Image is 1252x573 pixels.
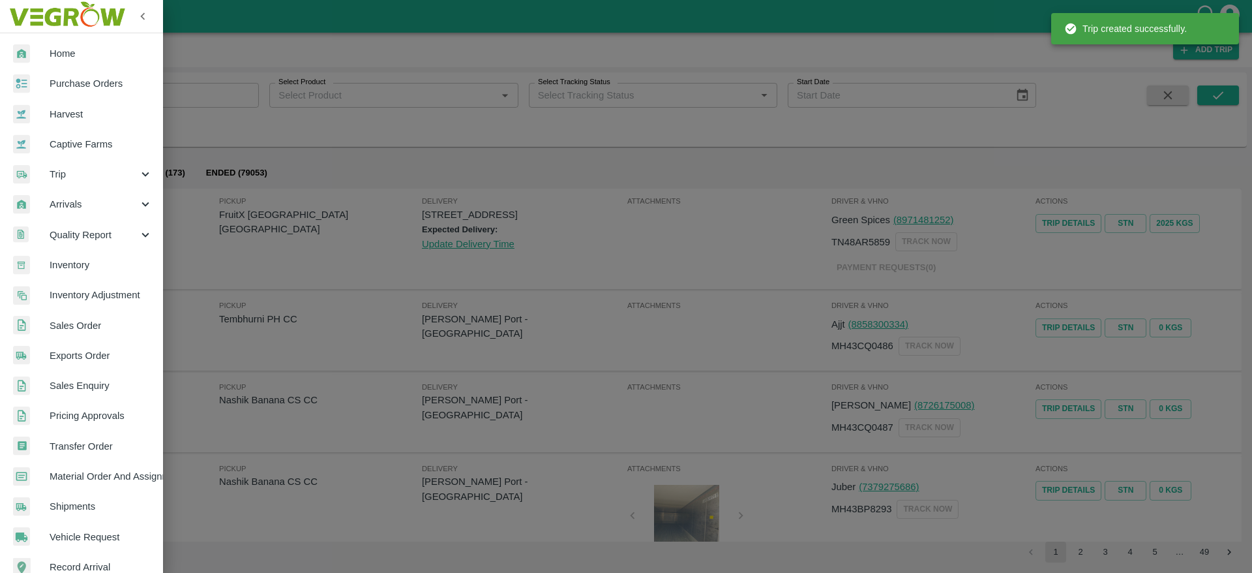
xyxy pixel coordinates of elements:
span: Harvest [50,107,153,121]
img: qualityReport [13,226,29,243]
span: Transfer Order [50,439,153,454]
span: Inventory Adjustment [50,288,153,302]
img: reciept [13,74,30,93]
span: Home [50,46,153,61]
span: Material Order And Assignment [50,469,153,484]
span: Sales Enquiry [50,379,153,393]
img: delivery [13,165,30,184]
span: Exports Order [50,348,153,363]
span: Arrivals [50,197,138,211]
img: inventory [13,286,30,305]
span: Sales Order [50,318,153,333]
span: Trip [50,167,138,181]
span: Purchase Orders [50,76,153,91]
div: Trip created successfully. [1064,17,1187,40]
span: Pricing Approvals [50,409,153,423]
img: harvest [13,104,30,124]
img: shipments [13,497,30,516]
img: sales [13,316,30,335]
span: Inventory [50,258,153,272]
span: Shipments [50,499,153,514]
img: whArrival [13,44,30,63]
span: Captive Farms [50,137,153,151]
img: centralMaterial [13,467,30,486]
img: whArrival [13,195,30,214]
img: shipments [13,346,30,365]
img: sales [13,407,30,426]
img: vehicle [13,527,30,546]
img: harvest [13,134,30,154]
img: whInventory [13,256,30,275]
span: Vehicle Request [50,530,153,544]
img: whTransfer [13,437,30,456]
img: sales [13,377,30,395]
span: Quality Report [50,228,138,242]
